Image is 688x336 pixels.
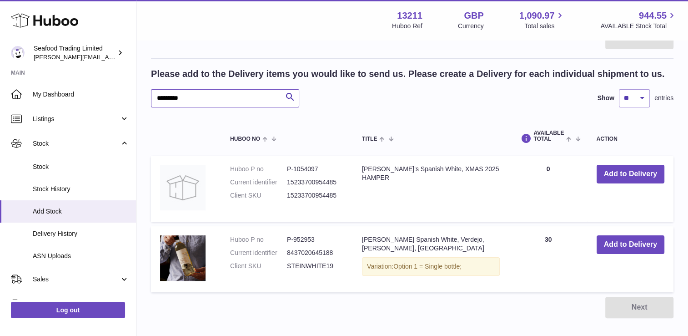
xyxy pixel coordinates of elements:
div: Seafood Trading Limited [34,44,116,61]
dd: 15233700954485 [287,191,344,200]
button: Add to Delivery [597,235,664,254]
img: Rick Stein's Spanish White, Verdejo, D.O Rueda, Spain [160,235,206,281]
span: Delivery History [33,229,129,238]
dd: 15233700954485 [287,178,344,187]
dt: Current identifier [230,178,287,187]
dt: Current identifier [230,249,287,257]
span: AVAILABLE Total [533,130,564,142]
span: Stock [33,139,120,148]
span: Stock [33,163,129,171]
h2: Please add to the Delivery items you would like to send us. Please create a Delivery for each ind... [151,68,664,80]
span: AVAILABLE Stock Total [600,22,677,31]
td: [PERSON_NAME] Spanish White, Verdejo, [PERSON_NAME], [GEOGRAPHIC_DATA] [353,226,509,292]
td: 0 [509,156,587,222]
span: Huboo no [230,136,260,142]
div: Currency [458,22,484,31]
dd: STEINWHITE19 [287,262,344,270]
span: [PERSON_NAME][EMAIL_ADDRESS][DOMAIN_NAME] [34,53,182,61]
span: 944.55 [639,10,667,22]
dd: P-1054097 [287,165,344,173]
div: Huboo Ref [392,22,422,31]
span: Stock History [33,185,129,193]
button: Add to Delivery [597,165,664,183]
dt: Huboo P no [230,235,287,244]
td: 30 [509,226,587,292]
span: Option 1 = Single bottle; [393,263,462,270]
div: Variation: [362,257,500,276]
span: ASN Uploads [33,252,129,260]
dt: Client SKU [230,191,287,200]
div: Action [597,136,664,142]
span: Add Stock [33,207,129,216]
a: 944.55 AVAILABLE Stock Total [600,10,677,31]
a: 1,090.97 Total sales [519,10,565,31]
strong: GBP [464,10,483,22]
label: Show [598,94,614,102]
img: nathaniellynch@rickstein.com [11,46,25,60]
span: 1,090.97 [519,10,555,22]
span: Listings [33,115,120,123]
span: Title [362,136,377,142]
dt: Client SKU [230,262,287,270]
dd: 8437020645188 [287,249,344,257]
span: Total sales [524,22,565,31]
dt: Huboo P no [230,165,287,173]
strong: 13211 [397,10,422,22]
a: Log out [11,302,125,318]
span: Sales [33,275,120,284]
td: [PERSON_NAME]'s Spanish White, XMAS 2025 HAMPER [353,156,509,222]
span: My Dashboard [33,90,129,99]
img: Rick's Spanish White, XMAS 2025 HAMPER [160,165,206,210]
dd: P-952953 [287,235,344,244]
span: entries [654,94,673,102]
